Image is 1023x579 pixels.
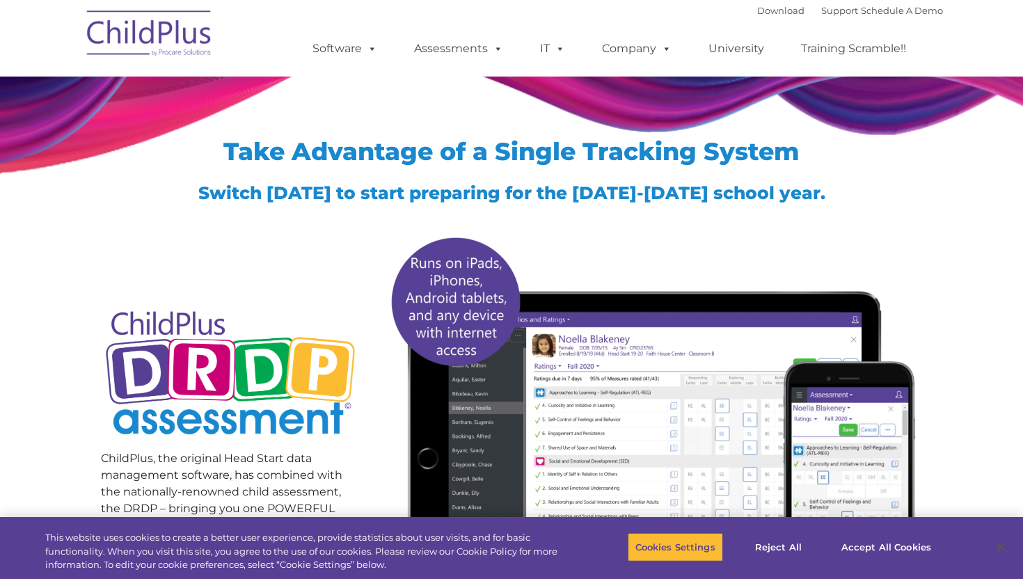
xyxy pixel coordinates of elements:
a: Assessments [400,35,517,63]
span: Take Advantage of a Single Tracking System [223,136,800,166]
a: IT [526,35,579,63]
font: | [757,5,943,16]
div: This website uses cookies to create a better user experience, provide statistics about user visit... [45,531,563,572]
button: Cookies Settings [628,532,723,562]
button: Close [985,532,1016,562]
span: Switch [DATE] to start preparing for the [DATE]-[DATE] school year. [198,182,825,203]
a: Download [757,5,804,16]
button: Accept All Cookies [834,532,939,562]
a: Company [588,35,685,63]
img: ChildPlus by Procare Solutions [80,1,219,70]
img: Copyright - DRDP Logo [101,296,360,454]
a: Schedule A Demo [861,5,943,16]
a: Training Scramble!! [787,35,920,63]
button: Reject All [735,532,822,562]
a: University [695,35,778,63]
a: Support [821,5,858,16]
span: ChildPlus, the original Head Start data management software, has combined with the nationally-ren... [101,452,342,532]
a: Software [299,35,391,63]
